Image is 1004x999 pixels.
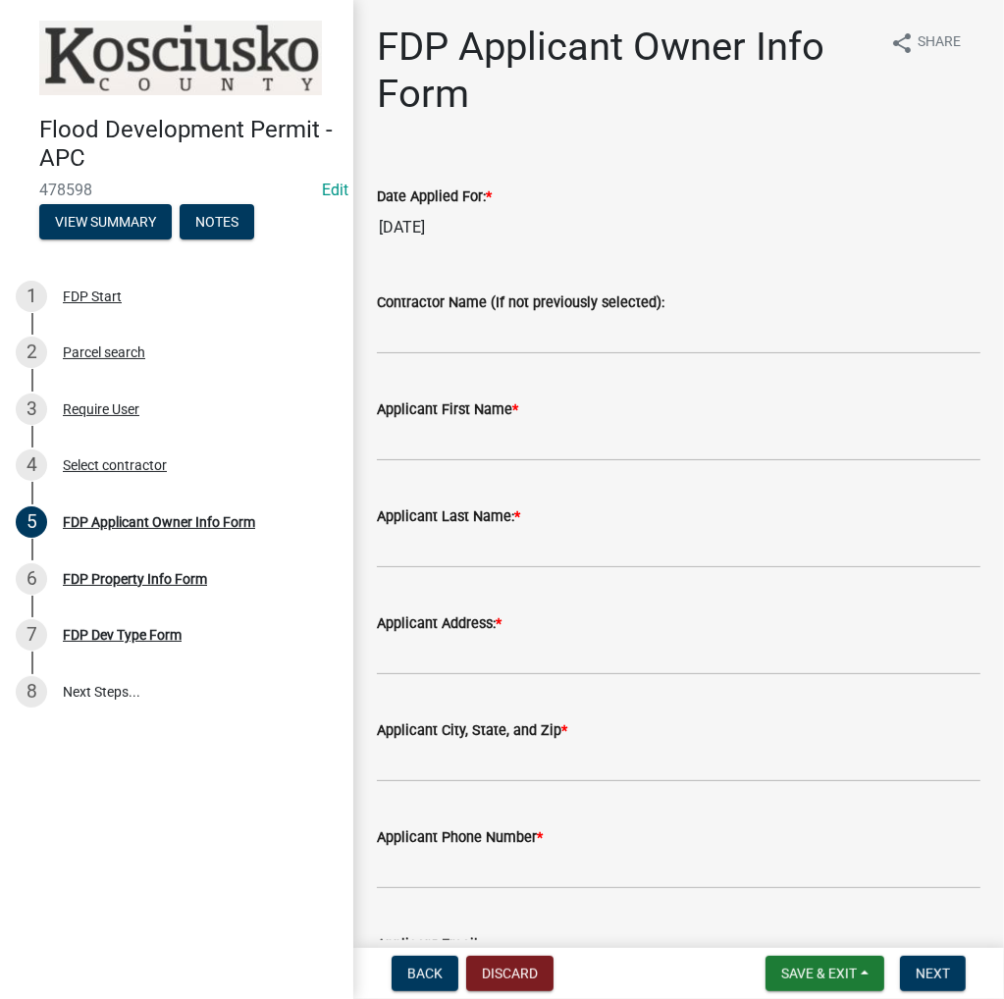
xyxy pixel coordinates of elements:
button: shareShare [874,24,977,62]
button: View Summary [39,204,172,239]
button: Next [900,956,966,991]
wm-modal-confirm: Notes [180,215,254,231]
wm-modal-confirm: Summary [39,215,172,231]
div: FDP Dev Type Form [63,628,182,642]
img: Kosciusko County, Indiana [39,21,322,95]
h1: FDP Applicant Owner Info Form [377,24,874,118]
div: Require User [63,402,139,416]
label: Contractor Name (If not previously selected): [377,296,664,310]
span: Save & Exit [781,966,857,981]
label: Applicant Last Name: [377,510,520,524]
label: Applicant Phone Number [377,831,543,845]
span: Next [916,966,950,981]
div: 4 [16,449,47,481]
label: Applicant First Name [377,403,518,417]
a: Edit [322,181,348,199]
button: Discard [466,956,554,991]
label: Date Applied For: [377,190,492,204]
label: Applicant City, State, and Zip [377,724,567,738]
div: 5 [16,506,47,538]
h4: Flood Development Permit - APC [39,116,338,173]
label: Applicant Address: [377,617,502,631]
div: 8 [16,676,47,708]
div: 6 [16,563,47,595]
div: 3 [16,394,47,425]
wm-modal-confirm: Edit Application Number [322,181,348,199]
div: 2 [16,337,47,368]
div: Parcel search [63,345,145,359]
i: share [890,31,914,55]
label: Applicant Email: [377,938,481,952]
div: FDP Property Info Form [63,572,207,586]
div: Select contractor [63,458,167,472]
span: 478598 [39,181,314,199]
button: Back [392,956,458,991]
div: FDP Start [63,289,122,303]
div: FDP Applicant Owner Info Form [63,515,255,529]
div: 7 [16,619,47,651]
div: 1 [16,281,47,312]
button: Save & Exit [766,956,884,991]
button: Notes [180,204,254,239]
span: Share [918,31,961,55]
span: Back [407,966,443,981]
